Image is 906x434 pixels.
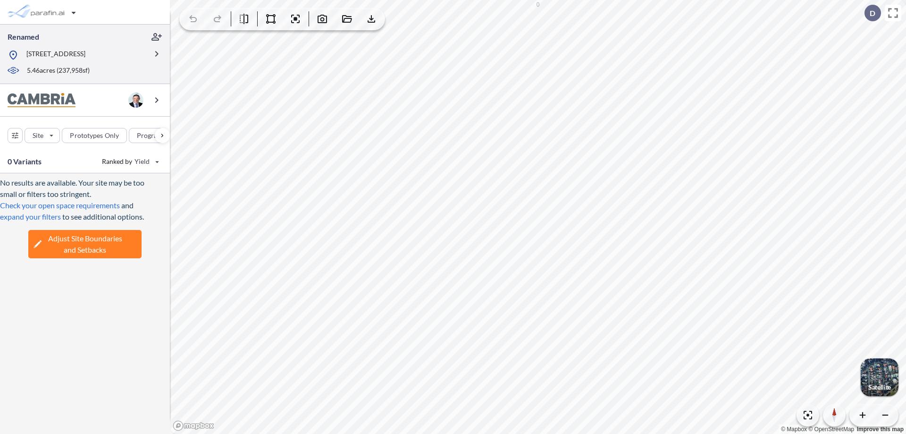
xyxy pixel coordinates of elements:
[70,131,119,140] p: Prototypes Only
[870,9,875,17] p: D
[134,157,150,166] span: Yield
[129,128,180,143] button: Program
[33,131,43,140] p: Site
[137,131,163,140] p: Program
[861,358,898,396] button: Switcher ImageSatellite
[173,420,214,431] a: Mapbox homepage
[25,128,60,143] button: Site
[48,233,122,255] span: Adjust Site Boundaries and Setbacks
[8,93,75,108] img: BrandImage
[28,230,142,258] button: Adjust Site Boundariesand Setbacks
[128,93,143,108] img: user logo
[868,383,891,391] p: Satellite
[8,156,42,167] p: 0 Variants
[861,358,898,396] img: Switcher Image
[27,66,90,76] p: 5.46 acres ( 237,958 sf)
[781,426,807,433] a: Mapbox
[94,154,165,169] button: Ranked by Yield
[857,426,904,433] a: Improve this map
[8,32,39,42] p: Renamed
[808,426,854,433] a: OpenStreetMap
[62,128,127,143] button: Prototypes Only
[26,49,85,61] p: [STREET_ADDRESS]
